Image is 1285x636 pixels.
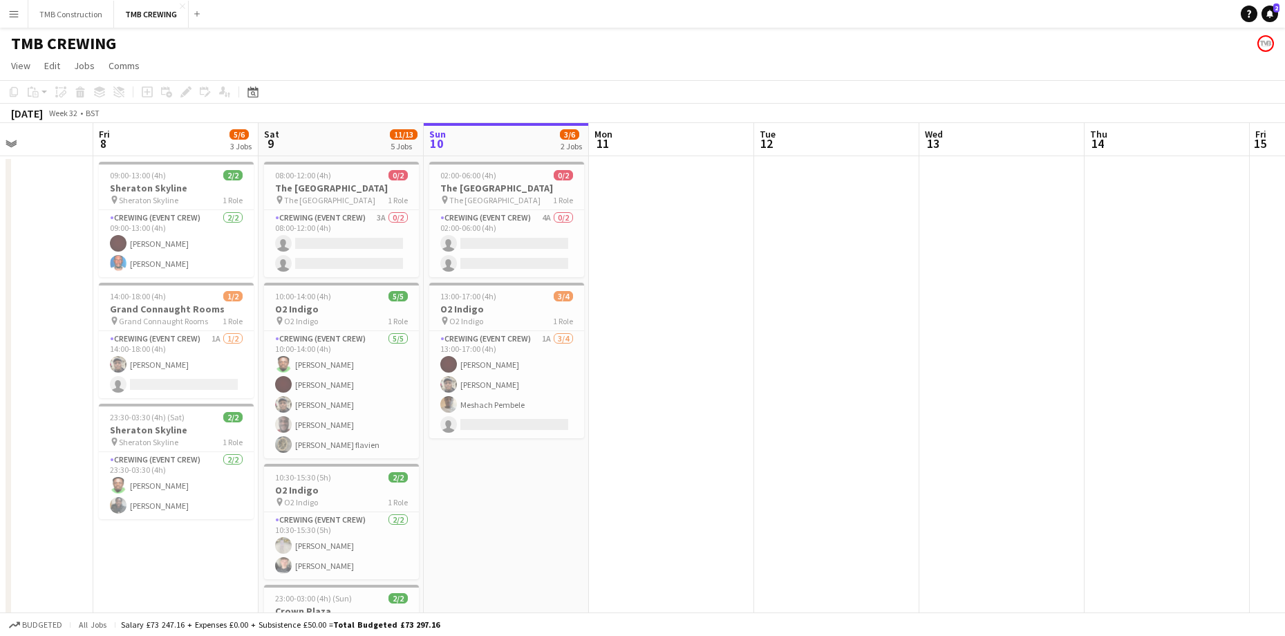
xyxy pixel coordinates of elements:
span: 2 [1273,3,1279,12]
app-user-avatar: TMB RECRUITMENT [1257,35,1274,52]
button: Budgeted [7,617,64,633]
h1: TMB CREWING [11,33,116,54]
span: Week 32 [46,108,80,118]
button: TMB Construction [28,1,114,28]
div: BST [86,108,100,118]
a: Jobs [68,57,100,75]
span: Budgeted [22,620,62,630]
span: Jobs [74,59,95,72]
span: Comms [109,59,140,72]
a: View [6,57,36,75]
div: [DATE] [11,106,43,120]
a: 2 [1261,6,1278,22]
div: Salary £73 247.16 + Expenses £0.00 + Subsistence £50.00 = [121,619,440,630]
a: Comms [103,57,145,75]
span: Total Budgeted £73 297.16 [333,619,440,630]
span: View [11,59,30,72]
a: Edit [39,57,66,75]
span: Edit [44,59,60,72]
button: TMB CREWING [114,1,189,28]
span: All jobs [76,619,109,630]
